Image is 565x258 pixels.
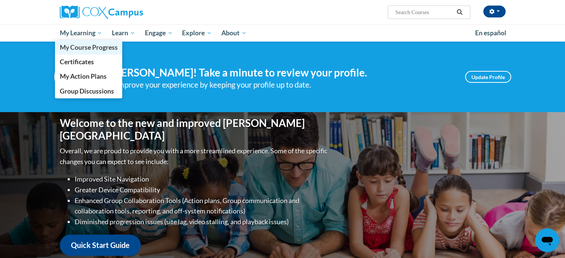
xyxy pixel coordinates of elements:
[60,6,201,19] a: Cox Campus
[59,29,102,37] span: My Learning
[99,79,454,91] div: Help improve your experience by keeping your profile up to date.
[140,25,178,42] a: Engage
[475,29,506,37] span: En español
[99,66,454,79] h4: Hi [PERSON_NAME]! Take a minute to review your profile.
[454,8,465,17] button: Search
[394,8,454,17] input: Search Courses
[60,146,329,167] p: Overall, we are proud to provide you with a more streamlined experience. Some of the specific cha...
[75,216,329,227] li: Diminished progression issues (site lag, video stalling, and playback issues)
[55,25,107,42] a: My Learning
[59,43,117,51] span: My Course Progress
[55,69,123,84] a: My Action Plans
[54,60,88,94] img: Profile Image
[60,6,143,19] img: Cox Campus
[221,29,247,37] span: About
[55,40,123,55] a: My Course Progress
[535,228,559,252] iframe: Button to launch messaging window
[107,25,140,42] a: Learn
[182,29,212,37] span: Explore
[483,6,506,17] button: Account Settings
[55,84,123,98] a: Group Discussions
[465,71,511,83] a: Update Profile
[75,174,329,184] li: Improved Site Navigation
[49,25,517,42] div: Main menu
[145,29,173,37] span: Engage
[60,235,141,256] a: Quick Start Guide
[217,25,251,42] a: About
[75,184,329,195] li: Greater Device Compatibility
[60,117,329,142] h1: Welcome to the new and improved [PERSON_NAME][GEOGRAPHIC_DATA]
[59,72,106,80] span: My Action Plans
[55,55,123,69] a: Certificates
[470,25,511,41] a: En español
[177,25,217,42] a: Explore
[75,195,329,217] li: Enhanced Group Collaboration Tools (Action plans, Group communication and collaboration tools, re...
[59,58,94,66] span: Certificates
[59,87,114,95] span: Group Discussions
[112,29,135,37] span: Learn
